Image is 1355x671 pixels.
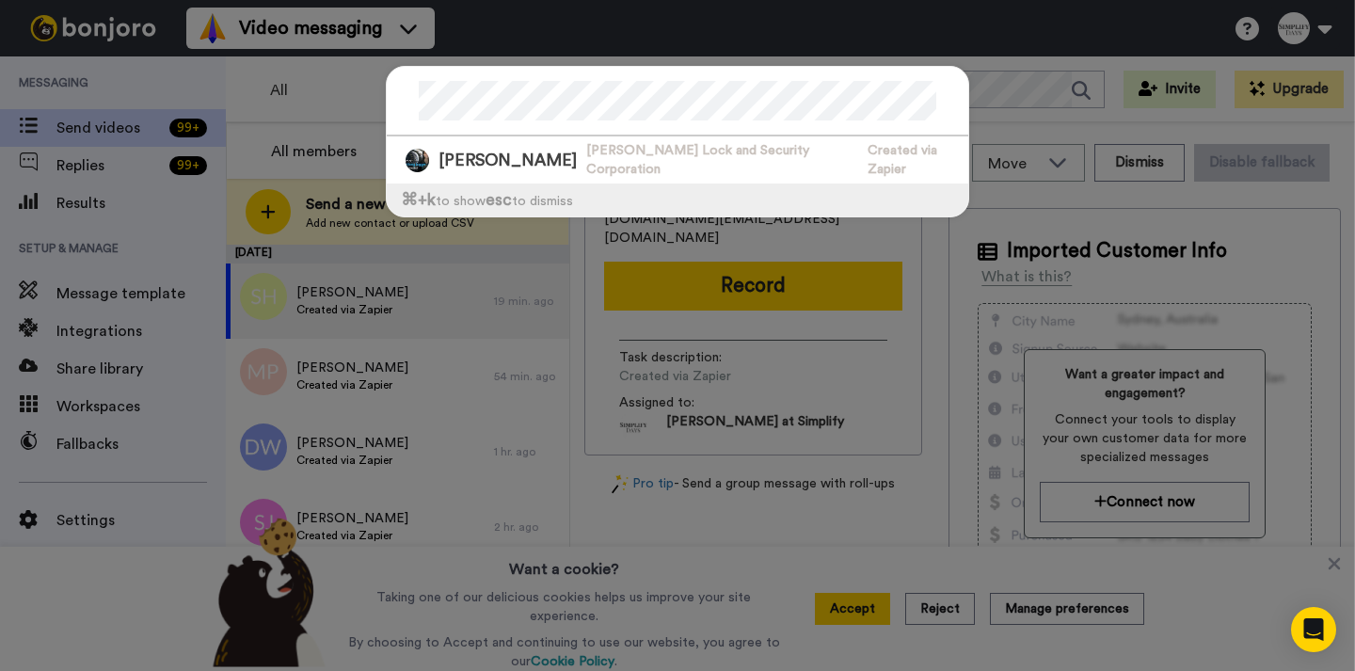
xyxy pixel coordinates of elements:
span: esc [486,192,512,208]
span: [PERSON_NAME] [438,149,577,172]
span: Created via Zapier [868,141,968,179]
span: [PERSON_NAME] Lock and Security Corporation [586,141,858,179]
div: Open Intercom Messenger [1291,607,1336,652]
a: Image of Sharon Guice[PERSON_NAME][PERSON_NAME] Lock and Security CorporationCreated via Zapier [387,136,968,184]
span: ⌘ +k [401,192,436,208]
div: to show to dismiss [387,184,968,216]
img: Image of Sharon Guice [406,149,429,172]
